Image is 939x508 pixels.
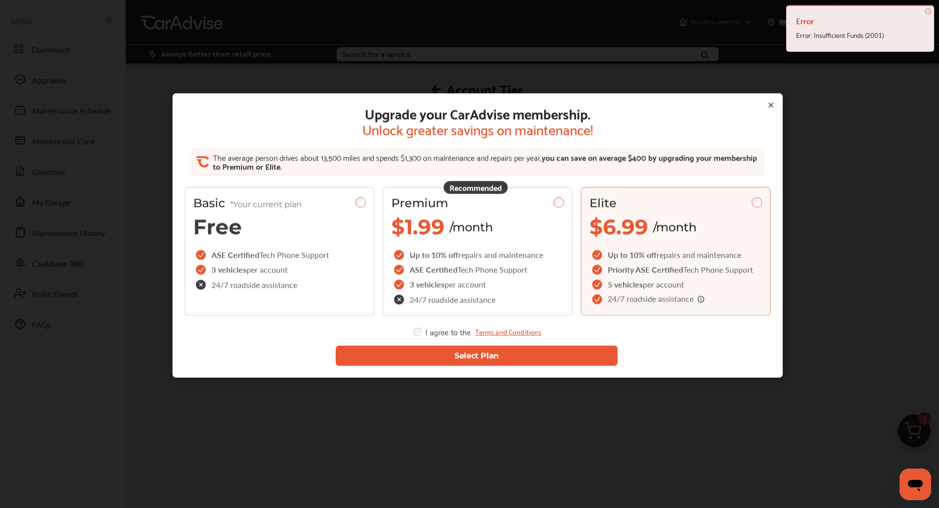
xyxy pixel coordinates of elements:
[608,279,643,290] span: 5 vehicles
[445,279,486,290] span: per account
[592,265,604,275] img: checkIcon.6d469ec1.svg
[394,280,406,290] img: checkIcon.6d469ec1.svg
[458,249,543,261] span: repairs and maintenance
[608,264,683,275] span: Priority ASE Certified
[410,279,445,290] span: 3 vehicles
[410,296,495,304] span: 24/7 roadside assistance
[608,295,705,304] span: 24/7 roadside assistance
[211,264,246,275] span: 3 vehicles
[211,281,297,289] span: 24/7 roadside assistance
[643,279,684,290] span: per account
[394,295,406,305] img: check-cross-icon.c68f34ea.svg
[336,346,618,366] button: Select Plan
[391,196,448,210] span: Premium
[900,469,931,500] iframe: Button to launch messaging window
[590,214,648,240] span: $6.99
[796,13,924,29] h4: Error
[444,181,508,194] div: Recommended
[592,295,604,305] img: checkIcon.6d469ec1.svg
[394,250,406,260] img: checkIcon.6d469ec1.svg
[193,214,242,240] span: Free
[246,264,288,275] span: per account
[683,264,753,275] span: Tech Phone Support
[196,156,209,169] img: CA_CheckIcon.cf4f08d4.svg
[410,264,457,275] span: ASE Certified
[457,264,527,275] span: Tech Phone Support
[592,250,604,260] img: checkIcon.6d469ec1.svg
[394,265,406,275] img: checkIcon.6d469ec1.svg
[259,249,329,261] span: Tech Phone Support
[196,265,208,275] img: checkIcon.6d469ec1.svg
[362,105,593,121] span: Upgrade your CarAdvise membership.
[410,249,458,261] span: Up to 10% off
[653,220,696,234] span: /month
[608,249,657,261] span: Up to 10% off
[391,214,445,240] span: $1.99
[925,8,932,15] span: ×
[450,220,493,234] span: /month
[362,121,593,137] span: Unlock greater savings on maintenance!
[592,280,604,290] img: checkIcon.6d469ec1.svg
[211,249,259,261] span: ASE Certified
[196,280,208,290] img: check-cross-icon.c68f34ea.svg
[212,151,541,164] span: The average person drives about 13,500 miles and spends $1,300 on maintenance and repairs per year,
[475,328,541,336] a: Terms and Conditions
[212,151,757,173] span: you can save on average $400 by upgrading your membership to Premium or Elite.
[590,196,617,210] span: Elite
[196,250,208,260] img: checkIcon.6d469ec1.svg
[657,249,741,261] span: repairs and maintenance
[414,328,541,336] div: I agree to the
[230,200,302,209] span: *Your current plan
[796,29,924,42] div: Error: Insufficient Funds (2001)
[193,196,302,210] span: Basic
